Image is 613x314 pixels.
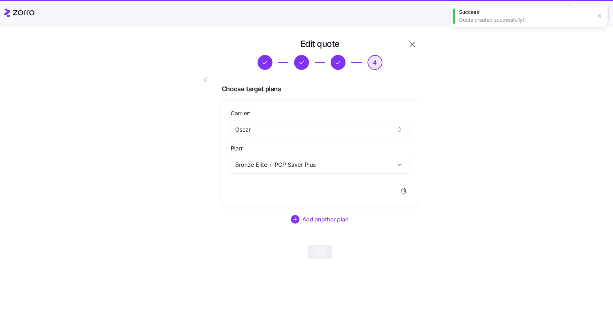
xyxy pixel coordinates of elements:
h1: Edit quote [300,38,339,49]
input: Select a plan [231,156,409,173]
button: Add another plan [222,211,418,228]
label: Carrier [231,109,252,118]
span: Choose target plans [222,84,418,94]
span: Add another plan [302,215,349,224]
div: Quote created successfully! [459,16,592,23]
input: Select a carrier [231,121,409,138]
svg: add icon [291,215,299,224]
button: 4 [368,55,382,70]
div: Success! [459,9,592,16]
label: Plan [231,144,245,153]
